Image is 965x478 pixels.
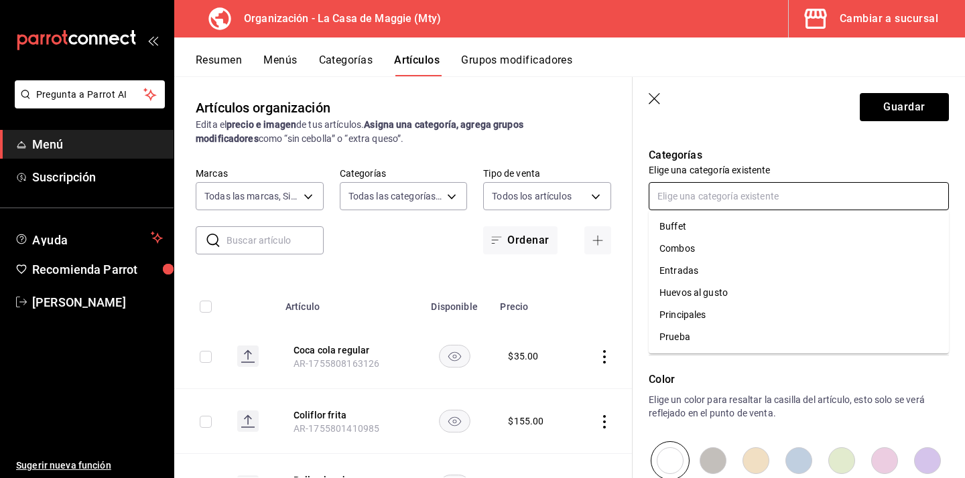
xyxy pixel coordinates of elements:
[340,169,468,178] label: Categorías
[147,35,158,46] button: open_drawer_menu
[196,98,330,118] div: Artículos organización
[649,393,949,420] p: Elige un color para resaltar la casilla del artículo, esto solo se verá reflejado en el punto de ...
[649,163,949,177] p: Elige una categoría existente
[294,408,401,422] button: edit-product-location
[277,281,417,324] th: Artículo
[233,11,441,27] h3: Organización - La Casa de Maggie (Mty)
[649,372,949,388] p: Color
[348,189,443,203] span: Todas las categorías, Sin categoría
[32,135,163,153] span: Menú
[9,97,165,111] a: Pregunta a Parrot AI
[649,260,949,282] li: Entradas
[15,80,165,108] button: Pregunta a Parrot AI
[227,227,324,254] input: Buscar artículo
[483,169,611,178] label: Tipo de venta
[840,9,938,28] div: Cambiar a sucursal
[598,350,611,364] button: actions
[649,216,949,238] li: Buffet
[16,459,163,473] span: Sugerir nueva función
[319,54,373,76] button: Categorías
[492,281,572,324] th: Precio
[196,54,965,76] div: navigation tabs
[417,281,492,324] th: Disponible
[204,189,299,203] span: Todas las marcas, Sin marca
[294,358,379,369] span: AR-1755808163126
[649,182,949,210] input: Elige una categoría existente
[32,230,145,246] span: Ayuda
[32,293,163,311] span: [PERSON_NAME]
[598,415,611,428] button: actions
[439,345,470,368] button: availability-product
[36,88,144,102] span: Pregunta a Parrot AI
[860,93,949,121] button: Guardar
[649,238,949,260] li: Combos
[483,226,557,254] button: Ordenar
[263,54,297,76] button: Menús
[294,343,401,357] button: edit-product-location
[649,304,949,326] li: Principales
[492,189,572,203] span: Todos los artículos
[649,147,949,163] p: Categorías
[227,119,296,130] strong: precio e imagen
[32,260,163,278] span: Recomienda Parrot
[461,54,572,76] button: Grupos modificadores
[394,54,440,76] button: Artículos
[196,118,611,146] div: Edita el de tus artículos. como “sin cebolla” o “extra queso”.
[649,326,949,348] li: Prueba
[294,423,379,434] span: AR-1755801410985
[508,414,543,428] div: $ 155.00
[649,282,949,304] li: Huevos al gusto
[508,349,538,363] div: $ 35.00
[439,410,470,432] button: availability-product
[196,54,242,76] button: Resumen
[32,168,163,186] span: Suscripción
[196,169,324,178] label: Marcas
[196,119,523,144] strong: Asigna una categoría, agrega grupos modificadores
